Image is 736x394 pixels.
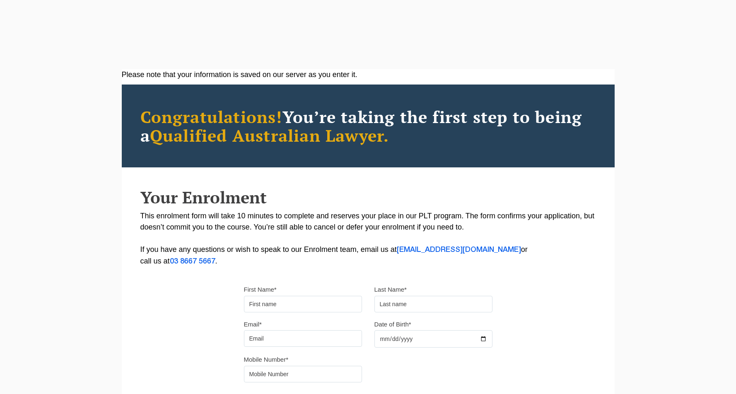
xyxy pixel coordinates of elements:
[244,366,362,382] input: Mobile Number
[244,285,277,294] label: First Name*
[374,285,407,294] label: Last Name*
[150,124,389,146] span: Qualified Australian Lawyer.
[244,296,362,312] input: First name
[140,188,596,206] h2: Your Enrolment
[140,210,596,267] p: This enrolment form will take 10 minutes to complete and reserves your place in our PLT program. ...
[397,247,521,253] a: [EMAIL_ADDRESS][DOMAIN_NAME]
[374,296,492,312] input: Last name
[244,320,262,329] label: Email*
[374,320,411,329] label: Date of Birth*
[122,69,615,80] div: Please note that your information is saved on our server as you enter it.
[244,355,289,364] label: Mobile Number*
[244,330,362,347] input: Email
[170,258,215,265] a: 03 8667 5667
[140,106,282,128] span: Congratulations!
[140,107,596,145] h2: You’re taking the first step to being a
